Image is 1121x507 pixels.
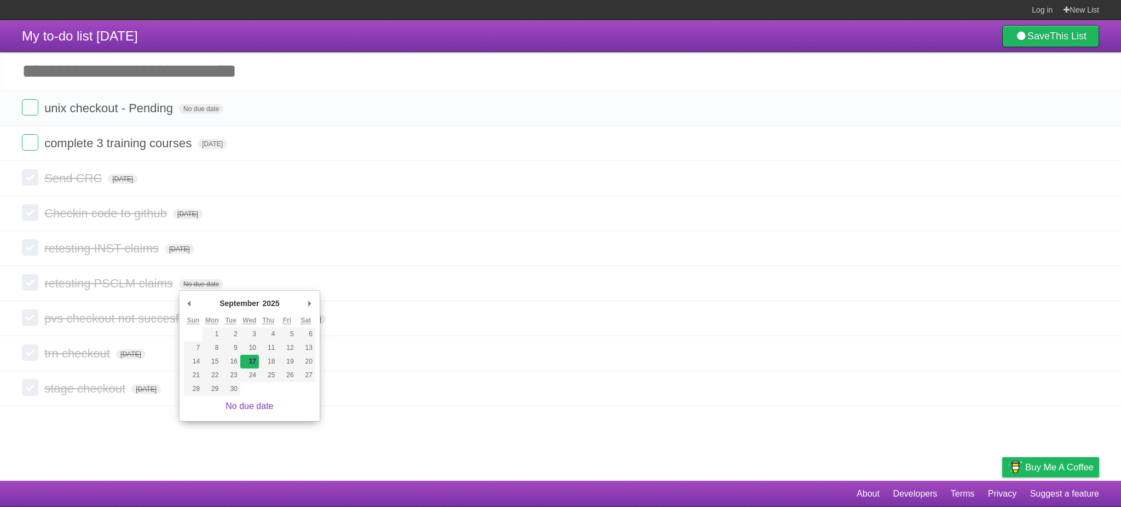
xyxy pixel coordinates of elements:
[278,355,296,368] button: 19
[259,341,278,355] button: 11
[259,355,278,368] button: 18
[242,316,256,325] abbr: Wednesday
[44,136,194,150] span: complete 3 training courses
[203,355,221,368] button: 15
[221,355,240,368] button: 16
[297,355,315,368] button: 20
[1002,457,1099,477] a: Buy me a coffee
[203,327,221,341] button: 1
[184,341,203,355] button: 7
[184,368,203,382] button: 21
[203,368,221,382] button: 22
[1002,25,1099,47] a: SaveThis List
[221,341,240,355] button: 9
[22,28,138,43] span: My to-do list [DATE]
[259,368,278,382] button: 25
[22,169,38,186] label: Done
[301,316,311,325] abbr: Saturday
[278,368,296,382] button: 26
[988,483,1016,504] a: Privacy
[240,355,259,368] button: 17
[259,327,278,341] button: 4
[218,295,261,312] div: September
[221,368,240,382] button: 23
[893,483,937,504] a: Developers
[22,204,38,221] label: Done
[1008,458,1022,476] img: Buy me a coffee
[179,104,223,114] span: No due date
[304,295,315,312] button: Next Month
[297,368,315,382] button: 27
[240,368,259,382] button: 24
[261,295,281,312] div: 2025
[22,274,38,291] label: Done
[221,382,240,396] button: 30
[22,134,38,151] label: Done
[44,241,161,255] span: retesting INST claims
[203,382,221,396] button: 29
[44,171,105,185] span: Send CRC
[1050,31,1087,42] b: This List
[297,327,315,341] button: 6
[240,341,259,355] button: 10
[262,316,274,325] abbr: Thursday
[165,244,194,254] span: [DATE]
[22,239,38,256] label: Done
[44,276,176,290] span: retesting PSCLM claims
[203,341,221,355] button: 8
[44,101,176,115] span: unix checkout - Pending
[278,341,296,355] button: 12
[198,139,227,149] span: [DATE]
[297,341,315,355] button: 13
[173,209,203,219] span: [DATE]
[857,483,880,504] a: About
[22,309,38,326] label: Done
[221,327,240,341] button: 2
[44,347,113,360] span: trn checkout
[278,327,296,341] button: 5
[184,295,195,312] button: Previous Month
[240,327,259,341] button: 3
[22,99,38,116] label: Done
[108,174,137,184] span: [DATE]
[951,483,975,504] a: Terms
[44,382,128,395] span: stage checkout
[22,344,38,361] label: Done
[226,401,273,411] a: No due date
[187,316,200,325] abbr: Sunday
[44,312,293,325] span: pvs checkout not succesful as 1 ticket is failed
[44,206,170,220] span: Checkin code to github
[283,316,291,325] abbr: Friday
[205,316,219,325] abbr: Monday
[225,316,236,325] abbr: Tuesday
[116,349,146,359] span: [DATE]
[22,379,38,396] label: Done
[1030,483,1099,504] a: Suggest a feature
[131,384,161,394] span: [DATE]
[179,279,223,289] span: No due date
[184,355,203,368] button: 14
[184,382,203,396] button: 28
[1025,458,1094,477] span: Buy me a coffee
